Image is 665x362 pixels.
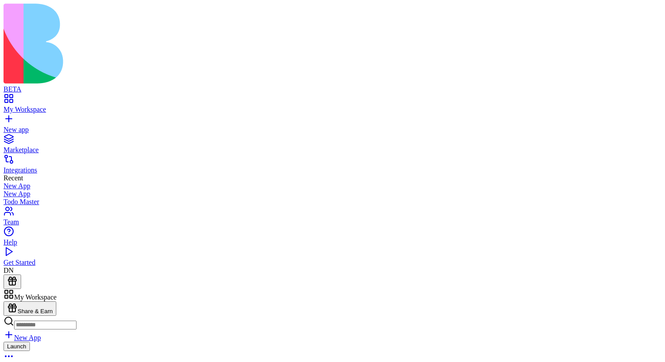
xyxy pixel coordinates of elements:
button: Launch [4,342,30,351]
a: Help [4,230,661,246]
div: My Workspace [4,106,661,113]
div: BETA [4,85,661,93]
a: New app [4,118,661,134]
div: Help [4,238,661,246]
div: Integrations [4,166,661,174]
a: New App [4,182,661,190]
span: DN [4,267,14,274]
div: Get Started [4,259,661,267]
a: Team [4,210,661,226]
img: logo [4,4,357,84]
div: New app [4,126,661,134]
a: Get Started [4,251,661,267]
a: Marketplace [4,138,661,154]
a: New App [4,334,41,341]
a: BETA [4,77,661,93]
a: Todo Master [4,198,661,206]
a: Integrations [4,158,661,174]
button: Share & Earn [4,301,56,316]
div: Marketplace [4,146,661,154]
span: Recent [4,174,23,182]
a: My Workspace [4,98,661,113]
span: Share & Earn [18,308,53,314]
span: My Workspace [14,293,57,301]
a: New App [4,190,661,198]
div: Team [4,218,661,226]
